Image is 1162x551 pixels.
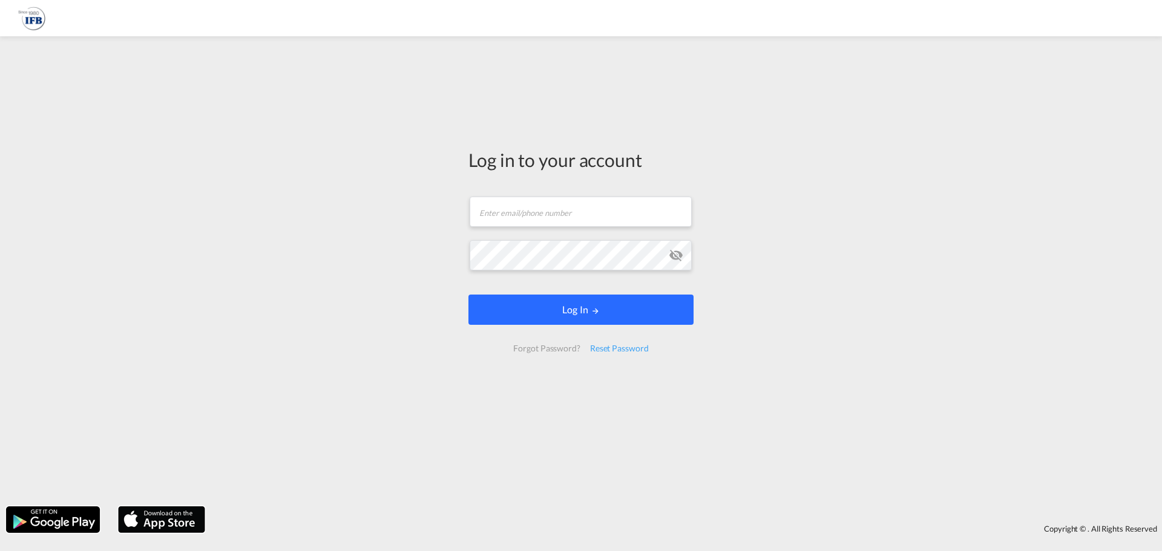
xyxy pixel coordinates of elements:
[211,518,1162,539] div: Copyright © . All Rights Reserved
[18,5,45,32] img: b628ab10256c11eeb52753acbc15d091.png
[468,295,694,325] button: LOGIN
[468,147,694,172] div: Log in to your account
[470,197,692,227] input: Enter email/phone number
[585,337,654,359] div: Reset Password
[5,505,101,534] img: google.png
[669,248,683,262] md-icon: icon-eye-off
[508,337,585,359] div: Forgot Password?
[117,505,206,534] img: apple.png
